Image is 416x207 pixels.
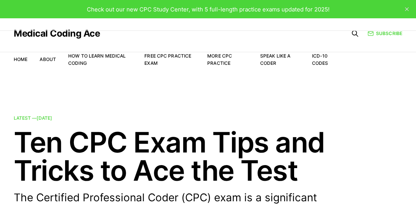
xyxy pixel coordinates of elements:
button: close [401,3,413,15]
a: About [40,56,56,62]
span: Check out our new CPC Study Center, with 5 full-length practice exams updated for 2025! [87,6,330,13]
a: Free CPC Practice Exam [144,53,191,66]
a: How to Learn Medical Coding [68,53,126,66]
a: Speak Like a Coder [260,53,290,66]
a: Home [14,56,27,62]
span: Latest — [14,115,52,121]
a: Subscribe [368,30,402,37]
iframe: portal-trigger [291,170,416,207]
a: More CPC Practice [207,53,232,66]
a: Medical Coding Ace [14,29,100,38]
a: ICD-10 Codes [312,53,328,66]
h2: Ten CPC Exam Tips and Tricks to Ace the Test [14,128,402,185]
time: [DATE] [37,115,52,121]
